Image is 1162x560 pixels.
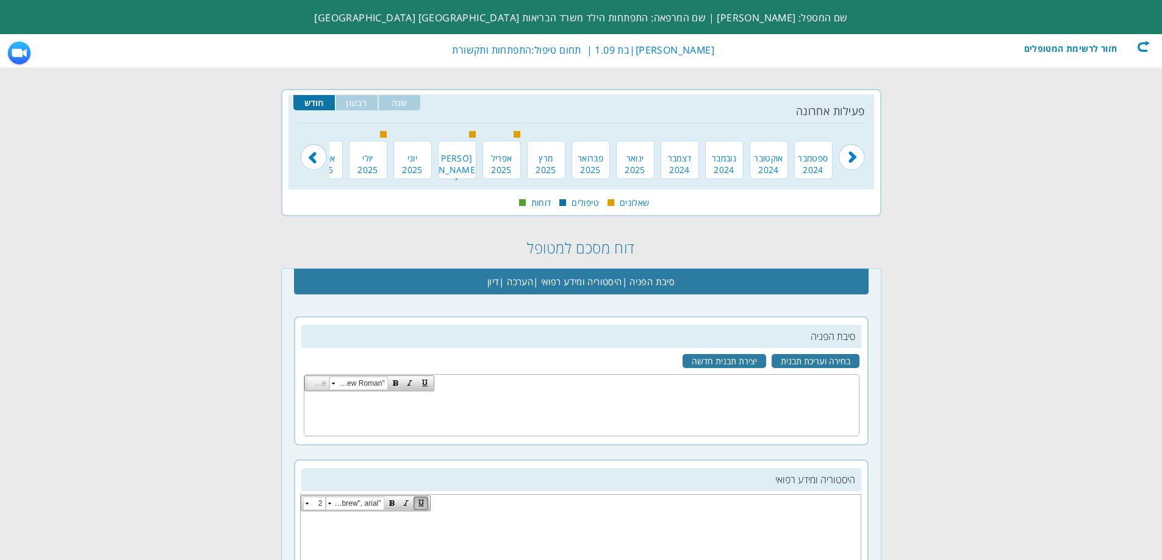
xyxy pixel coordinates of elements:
[414,496,428,511] a: Underline
[314,11,847,24] span: שם המטפל: [PERSON_NAME] | שם המרפאה: התפתחות הילד משרד הבריאות [GEOGRAPHIC_DATA] [GEOGRAPHIC_DATA]
[293,95,335,110] input: חודש
[750,164,787,175] span: 2024
[439,152,476,187] span: [PERSON_NAME]
[332,497,381,509] span: "Open Sans Hebrew", arial
[417,376,432,391] a: Underline
[528,152,565,164] span: מרץ
[388,376,403,391] a: Bold
[403,376,417,391] a: Italic
[298,104,865,118] div: פעילות אחרונה
[661,152,698,164] span: דצמבר
[531,197,551,208] span: דוחות
[620,197,649,208] span: שאלונים
[350,164,387,175] span: 2025
[6,40,32,66] img: ZoomMeetingIcon.png
[281,230,881,265] h2: דוח מסכם למטופל
[326,497,384,510] a: "Open Sans Hebrew", arial
[572,152,609,164] span: פברואר
[336,377,385,389] span: "Times New Roman"
[483,152,520,164] span: אפריל
[487,269,500,294] span: דיון
[617,164,654,175] span: 2025
[450,43,592,57] span: | תחום טיפול:
[772,354,859,368] a: בחירה ועריכת תבנית
[499,269,533,294] span: הערכה |
[622,269,675,294] span: סיבת הפניה |
[483,164,520,175] span: 2025
[394,152,431,164] span: יוני
[328,40,714,60] div: |
[314,377,326,389] span: Size
[304,392,859,435] iframe: Rich text editor with ID ctl00_MainContent_ctl03_txt
[572,164,609,175] span: 2025
[838,129,865,171] img: prev
[1010,40,1150,52] div: חזור לרשימת המטופלים
[303,497,326,510] a: 2
[300,129,327,171] img: next
[384,496,399,511] a: Bold
[617,152,654,164] span: ינואר
[379,95,420,110] input: שנה
[661,164,698,175] span: 2024
[706,152,743,164] span: נובמבר
[301,325,861,348] h2: סיבת הפניה
[452,43,531,57] label: התפתחות ותקשורת
[795,164,832,175] span: 2024
[336,95,378,110] input: רבעון
[301,468,861,491] h2: היסטוריה ומידע רפואי
[307,377,329,390] a: Size
[350,152,387,164] span: יולי
[528,164,565,175] span: 2025
[636,43,714,57] span: [PERSON_NAME]
[683,354,766,368] a: יצירת תבנית חדשה
[310,497,323,509] span: 2
[399,496,414,511] a: Italic
[533,269,622,294] span: היסטוריה ומידע רפואי |
[795,152,832,164] span: ספטמבר
[394,164,431,175] span: 2025
[572,197,598,208] span: טיפולים
[750,152,787,164] span: אוקטובר
[706,164,743,175] span: 2024
[595,43,629,57] label: בת 1.09
[329,377,388,390] a: "Times New Roman"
